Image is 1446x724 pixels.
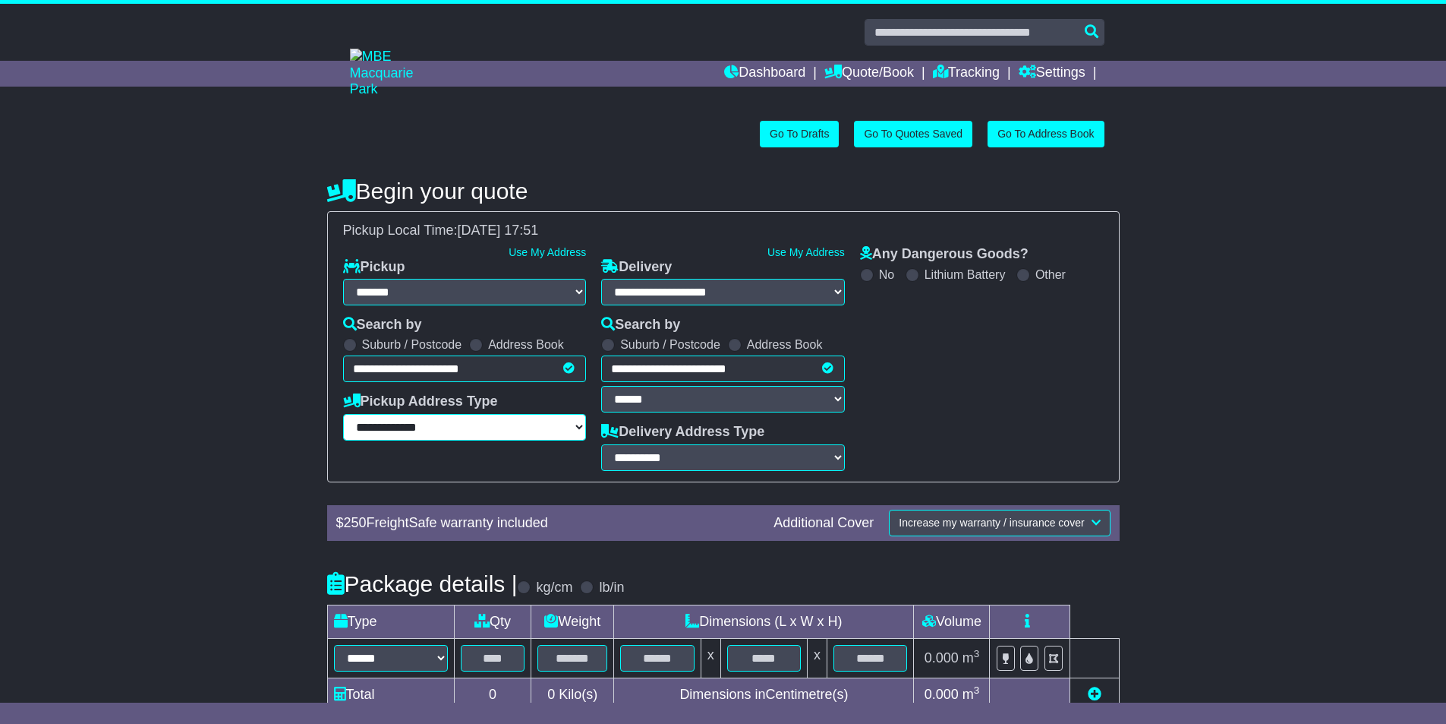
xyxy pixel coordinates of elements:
td: x [701,638,720,678]
label: No [879,267,894,282]
label: Pickup [343,259,405,276]
label: kg/cm [536,580,572,596]
label: Address Book [488,337,564,352]
h4: Begin your quote [327,179,1120,204]
a: Dashboard [724,61,805,87]
td: Dimensions in Centimetre(s) [614,678,914,711]
span: m [962,687,980,702]
td: Weight [531,605,614,638]
a: Go To Quotes Saved [854,121,972,147]
a: Tracking [933,61,1000,87]
td: Total [327,678,454,711]
label: Pickup Address Type [343,394,498,410]
label: Lithium Battery [925,267,1006,282]
label: Search by [601,317,680,334]
td: x [808,638,827,678]
label: Address Book [747,337,823,352]
td: 0 [454,678,531,711]
a: Go To Address Book [988,121,1104,147]
span: 0.000 [925,650,959,666]
label: Suburb / Postcode [362,337,462,352]
td: Type [327,605,454,638]
label: Delivery Address Type [601,424,764,441]
label: lb/in [599,580,624,596]
h4: Package details | [327,571,518,596]
a: Go To Drafts [760,121,839,147]
img: MBE Macquarie Park [350,49,441,98]
label: Suburb / Postcode [620,337,720,352]
label: Delivery [601,259,672,276]
a: Add new item [1088,687,1101,702]
a: Use My Address [767,246,845,258]
td: Kilo(s) [531,678,614,711]
a: Quote/Book [824,61,914,87]
label: Search by [343,317,422,334]
sup: 3 [974,684,980,696]
a: Settings [1019,61,1085,87]
label: Any Dangerous Goods? [860,246,1029,263]
div: Pickup Local Time: [336,223,1111,239]
span: Increase my warranty / insurance cover [899,517,1084,529]
div: Additional Cover [766,515,881,532]
span: m [962,650,980,666]
td: Dimensions (L x W x H) [614,605,914,638]
td: Qty [454,605,531,638]
span: 0 [547,687,555,702]
span: 0.000 [925,687,959,702]
span: 250 [344,515,367,530]
span: [DATE] 17:51 [458,223,539,238]
div: $ FreightSafe warranty included [329,515,767,532]
td: Volume [914,605,990,638]
sup: 3 [974,648,980,659]
a: Use My Address [509,246,586,258]
label: Other [1035,267,1066,282]
button: Increase my warranty / insurance cover [889,510,1110,536]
